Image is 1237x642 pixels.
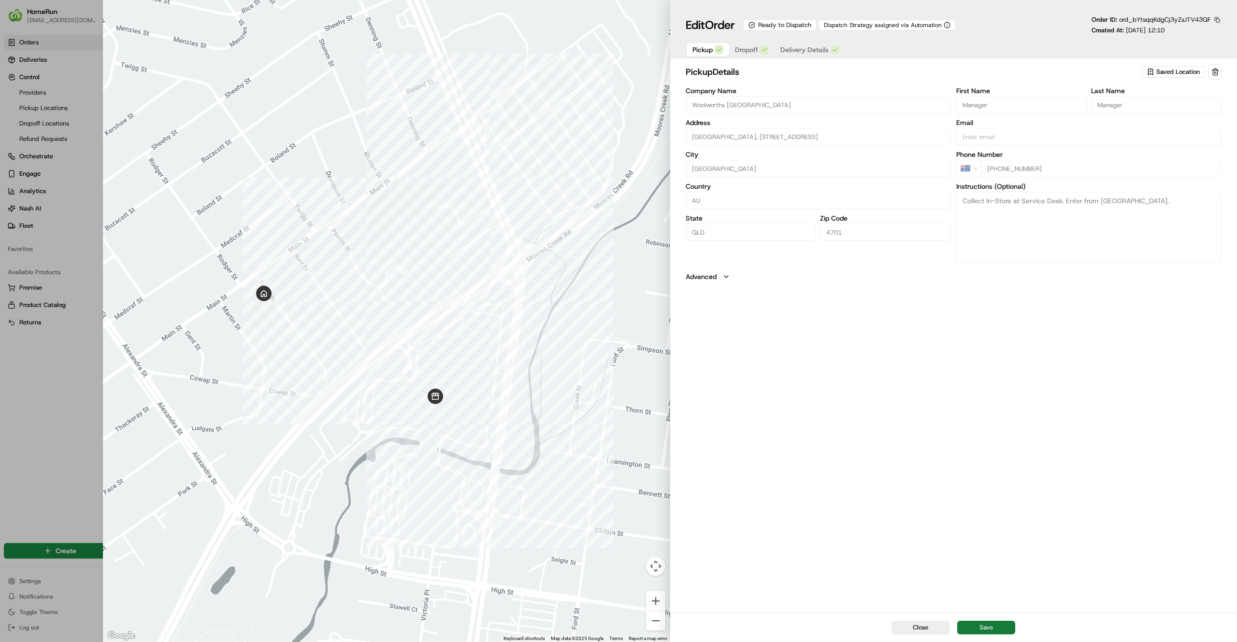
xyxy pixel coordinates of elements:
input: 120-331 Yaamba Rd, Park Avenue QLD 4701, Australia [686,128,951,145]
span: 10:24 AM [86,176,113,184]
span: API Documentation [91,216,155,226]
button: Advanced [686,272,1222,281]
div: Past conversations [10,126,65,134]
textarea: Collect In-Store at Service Desk. Enter from [GEOGRAPHIC_DATA]. [956,192,1222,264]
span: [PERSON_NAME] [30,176,78,184]
button: Map camera controls [646,557,665,576]
label: State [686,215,816,222]
button: Keyboard shortcuts [503,635,545,642]
input: Enter email [956,128,1222,145]
div: Start new chat [43,93,158,102]
input: Enter phone number [981,160,1222,177]
input: Enter company name [686,96,951,113]
span: Saved Location [1156,68,1200,76]
span: Pickup [692,45,713,55]
label: Country [686,183,951,190]
button: Close [892,621,949,634]
img: Masood Aslam [10,141,25,156]
label: Advanced [686,272,717,281]
p: Order ID: [1092,15,1211,24]
span: [DATE] 12:10 [1126,26,1165,34]
input: Enter country [686,192,951,209]
button: Zoom in [646,591,665,611]
div: Ready to Dispatch [743,19,817,31]
p: Created At: [1092,26,1165,35]
button: Saved Location [1141,65,1207,79]
label: City [686,151,951,158]
input: Enter zip code [820,223,950,241]
label: Zip Code [820,215,950,222]
h2: pickup Details [686,65,1139,79]
label: Instructions (Optional) [956,183,1222,190]
span: Map data ©2025 Google [551,636,604,641]
input: Enter city [686,160,951,177]
img: 8016278978528_b943e370aa5ada12b00a_72.png [20,93,38,110]
span: • [80,176,84,184]
img: 1736555255976-a54dd68f-1ca7-489b-9aae-adbdc363a1c4 [19,151,27,158]
span: Dispatch Strategy assigned via Automation [824,21,942,29]
h1: Edit [686,17,735,33]
img: 1736555255976-a54dd68f-1ca7-489b-9aae-adbdc363a1c4 [19,177,27,184]
label: Email [956,119,1222,126]
p: Welcome 👋 [10,39,176,55]
span: [PERSON_NAME] [30,150,78,158]
img: 1736555255976-a54dd68f-1ca7-489b-9aae-adbdc363a1c4 [10,93,27,110]
button: Start new chat [164,96,176,107]
a: Open this area in Google Maps (opens a new window) [105,629,137,642]
button: See all [150,124,176,136]
span: Knowledge Base [19,216,74,226]
input: Enter last name [1091,96,1222,113]
a: 💻API Documentation [78,212,159,230]
button: Zoom out [646,611,665,630]
a: Report a map error [629,636,667,641]
span: • [80,150,84,158]
a: Powered byPylon [68,239,117,247]
label: Last Name [1091,87,1222,94]
div: We're available if you need us! [43,102,133,110]
label: First Name [956,87,1087,94]
button: Save [957,621,1015,634]
span: Order [705,17,735,33]
span: ord_bYtsqqKdgCj3yZsJTV43QF [1119,15,1211,24]
label: Address [686,119,951,126]
img: Masood Aslam [10,167,25,182]
input: Enter first name [956,96,1087,113]
input: Got a question? Start typing here... [25,63,174,73]
div: 📗 [10,217,17,225]
button: Dispatch Strategy assigned via Automation [819,20,956,30]
span: Delivery Details [780,45,829,55]
a: 📗Knowledge Base [6,212,78,230]
label: Phone Number [956,151,1222,158]
a: Terms (opens in new tab) [609,636,623,641]
label: Company Name [686,87,951,94]
div: 💻 [82,217,89,225]
span: 10:34 AM [86,150,113,158]
span: Pylon [96,240,117,247]
span: Dropoff [735,45,758,55]
img: Nash [10,10,29,29]
img: Google [105,629,137,642]
input: Enter state [686,223,816,241]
